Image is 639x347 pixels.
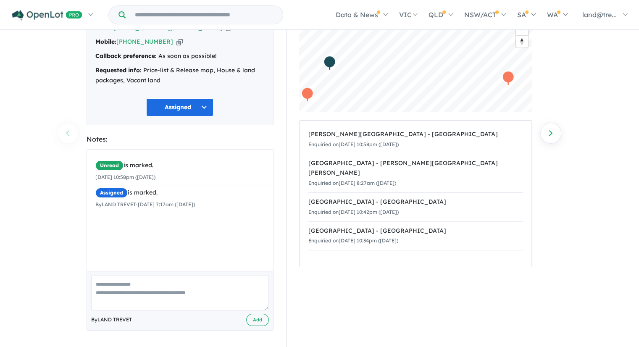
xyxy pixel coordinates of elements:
div: Map marker [301,87,313,103]
strong: Requested info: [95,66,142,74]
small: Enquiried on [DATE] 8:27am ([DATE]) [308,180,396,186]
input: Try estate name, suburb, builder or developer [127,6,281,24]
div: is marked. [95,160,271,171]
div: [GEOGRAPHIC_DATA] - [GEOGRAPHIC_DATA] [308,197,523,207]
strong: Email: [95,24,113,32]
small: Enquiried on [DATE] 10:42pm ([DATE]) [308,209,399,215]
strong: Mobile: [95,38,116,45]
button: Assigned [146,98,213,116]
div: [PERSON_NAME][GEOGRAPHIC_DATA] - [GEOGRAPHIC_DATA] [308,129,523,139]
strong: Callback preference: [95,52,157,60]
span: land@tre... [582,11,617,19]
a: [GEOGRAPHIC_DATA] - [GEOGRAPHIC_DATA]Enquiried on[DATE] 10:34pm ([DATE]) [308,221,523,251]
small: [DATE] 10:58pm ([DATE]) [95,174,155,180]
a: [PHONE_NUMBER] [116,38,173,45]
span: Unread [95,160,124,171]
div: [GEOGRAPHIC_DATA] - [PERSON_NAME][GEOGRAPHIC_DATA][PERSON_NAME] [308,158,523,179]
span: Assigned [95,188,128,198]
span: Reset bearing to north [516,36,528,47]
span: By LAND TREVET [91,315,132,324]
small: By LAND TREVET - [DATE] 7:17am ([DATE]) [95,201,195,208]
div: Notes: [87,134,273,145]
div: As soon as possible! [95,51,265,61]
small: Enquiried on [DATE] 10:34pm ([DATE]) [308,237,398,244]
button: Add [246,314,269,326]
a: [PERSON_NAME][GEOGRAPHIC_DATA] - [GEOGRAPHIC_DATA]Enquiried on[DATE] 10:58pm ([DATE]) [308,125,523,154]
small: Enquiried on [DATE] 10:58pm ([DATE]) [308,141,399,147]
a: [GEOGRAPHIC_DATA] - [PERSON_NAME][GEOGRAPHIC_DATA][PERSON_NAME]Enquiried on[DATE] 8:27am ([DATE]) [308,154,523,193]
button: Reset bearing to north [516,35,528,47]
div: Price-list & Release map, House & land packages, Vacant land [95,66,265,86]
div: Map marker [502,71,514,86]
button: Copy [176,37,183,46]
div: [GEOGRAPHIC_DATA] - [GEOGRAPHIC_DATA] [308,226,523,236]
img: Openlot PRO Logo White [12,10,82,21]
a: [GEOGRAPHIC_DATA] - [GEOGRAPHIC_DATA]Enquiried on[DATE] 10:42pm ([DATE]) [308,192,523,222]
canvas: Map [299,7,532,112]
a: [EMAIL_ADDRESS][DOMAIN_NAME] [113,24,223,32]
div: is marked. [95,188,271,198]
div: Map marker [323,55,336,71]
